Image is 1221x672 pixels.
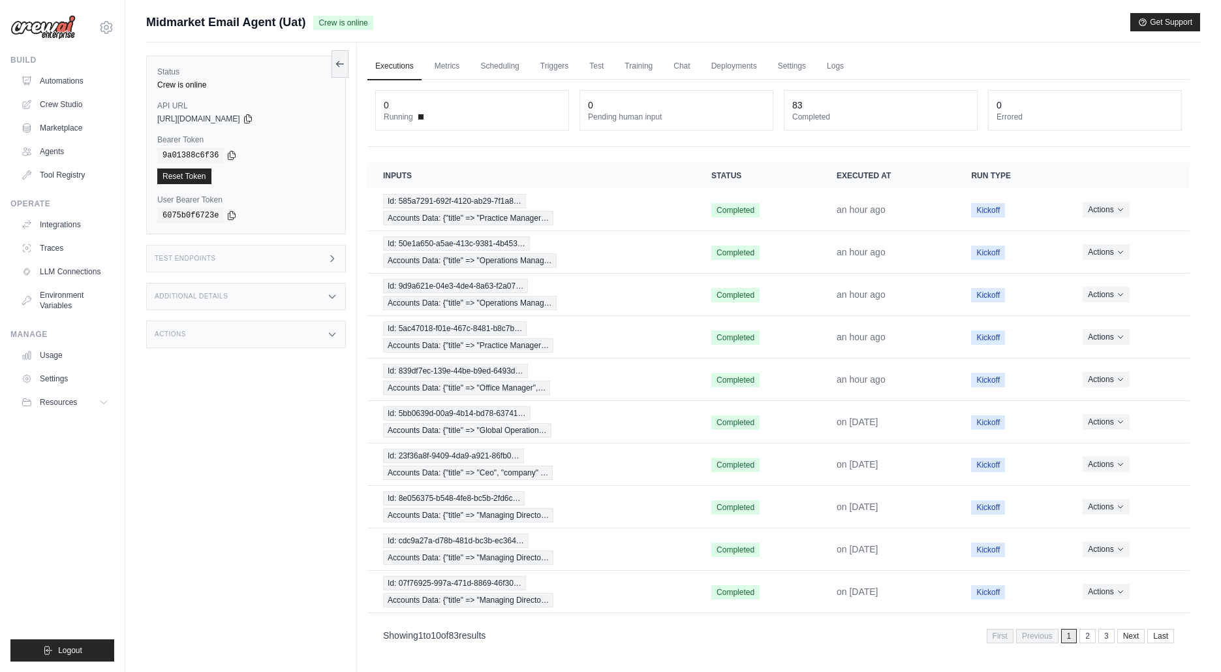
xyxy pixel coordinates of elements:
nav: Pagination [367,618,1190,652]
button: Actions for execution [1083,287,1129,302]
a: Settings [770,53,814,80]
label: Status [157,67,335,77]
a: Reset Token [157,168,211,184]
span: Accounts Data: {"title" => "Practice Manager… [383,338,553,353]
span: [URL][DOMAIN_NAME] [157,114,240,124]
a: Training [617,53,660,80]
time: August 27, 2025 at 15:45 PDT [837,586,878,597]
button: Actions for execution [1083,372,1129,387]
a: Deployments [703,53,765,80]
time: September 4, 2025 at 14:56 PDT [837,374,886,385]
span: Running [384,112,413,122]
span: Accounts Data: {"title" => "Practice Manager… [383,211,553,225]
span: Completed [711,458,760,472]
span: 1 [418,630,424,641]
a: Chat [666,53,698,80]
span: 10 [431,630,441,641]
a: Usage [16,345,114,366]
a: Logs [819,53,852,80]
dt: Completed [792,112,969,122]
a: Scheduling [472,53,527,80]
span: Accounts Data: {"title" => "Managing Directo… [383,593,553,607]
a: Last [1147,629,1174,643]
span: Kickoff [971,373,1005,387]
span: Completed [711,288,760,302]
span: Id: 585a7291-692f-4120-ab29-7f1a8… [383,194,526,208]
a: Integrations [16,214,114,235]
a: Environment Variables [16,285,114,316]
span: Id: 07f76925-997a-471d-8869-46f30… [383,576,526,590]
button: Actions for execution [1083,202,1129,217]
a: View execution details for Id [383,279,680,310]
button: Actions for execution [1083,414,1129,430]
time: August 27, 2025 at 15:45 PDT [837,417,878,427]
button: Actions for execution [1083,329,1129,345]
a: View execution details for Id [383,364,680,395]
span: Kickoff [971,543,1005,557]
a: View execution details for Id [383,534,680,565]
span: Accounts Data: {"title" => "Operations Manag… [383,296,557,310]
span: Resources [40,397,77,408]
button: Actions for execution [1083,244,1129,260]
span: Completed [711,543,760,557]
span: Id: cdc9a27a-d78b-481d-bc3b-ec364… [383,534,529,548]
time: September 4, 2025 at 14:56 PDT [837,289,886,300]
span: Accounts Data: {"title" => "Ceo", "company" … [383,466,553,480]
time: September 4, 2025 at 14:56 PDT [837,332,886,342]
code: 6075b0f6723e [157,208,224,223]
span: Completed [711,500,760,515]
span: Crew is online [313,16,373,30]
div: 83 [792,99,803,112]
a: 3 [1098,629,1115,643]
button: Actions for execution [1083,541,1129,557]
span: Kickoff [971,203,1005,217]
section: Crew executions table [367,163,1190,652]
a: View execution details for Id [383,194,680,225]
span: Accounts Data: {"title" => "Managing Directo… [383,508,553,522]
span: Completed [711,373,760,387]
span: Id: 50e1a650-a5ae-413c-9381-4b453… [383,236,530,251]
span: Logout [58,645,82,656]
a: Triggers [533,53,577,80]
span: Completed [711,203,760,217]
div: 0 [384,99,389,112]
span: Id: 9d9a621e-04e3-4de4-8a63-f2a07… [383,279,528,293]
span: Kickoff [971,246,1005,260]
span: Id: 5ac47018-f01e-467c-8481-b8c7b… [383,321,527,336]
span: Kickoff [971,500,1005,515]
span: Kickoff [971,458,1005,472]
button: Actions for execution [1083,584,1129,600]
time: September 4, 2025 at 15:01 PDT [837,247,886,257]
th: Status [696,163,821,189]
img: Logo [10,15,76,40]
time: September 4, 2025 at 15:01 PDT [837,204,886,215]
a: View execution details for Id [383,491,680,522]
label: Bearer Token [157,135,335,145]
a: Metrics [427,53,468,80]
label: API URL [157,101,335,111]
a: View execution details for Id [383,576,680,607]
th: Run Type [955,163,1067,189]
div: Build [10,55,114,65]
span: Kickoff [971,415,1005,430]
span: Kickoff [971,288,1005,302]
div: Operate [10,199,114,209]
a: Executions [367,53,422,80]
code: 9a01388c6f36 [157,148,224,163]
a: Marketplace [16,118,114,138]
span: First [987,629,1013,643]
a: Settings [16,368,114,389]
a: 2 [1079,629,1096,643]
span: Id: 839df7ec-139e-44be-b9ed-6493d… [383,364,528,378]
a: View execution details for Id [383,321,680,353]
span: Midmarket Email Agent (Uat) [146,13,305,31]
span: Completed [711,585,760,600]
div: Manage [10,329,114,340]
span: Id: 23f36a8f-9409-4da9-a921-86fb0… [383,449,524,463]
th: Executed at [821,163,955,189]
time: August 27, 2025 at 15:45 PDT [837,502,878,512]
span: Accounts Data: {"title" => "Operations Manag… [383,253,557,268]
h3: Test Endpoints [155,255,216,263]
span: Kickoff [971,330,1005,345]
p: Showing to of results [383,629,486,642]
